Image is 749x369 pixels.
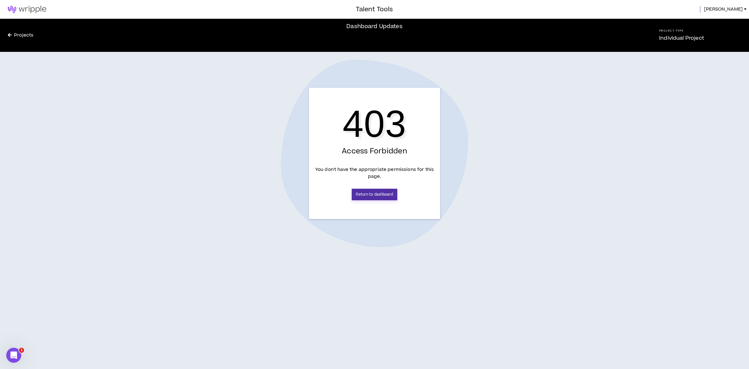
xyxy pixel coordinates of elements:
[659,29,704,33] h5: Project Type
[19,348,24,353] span: 1
[356,5,393,14] h3: Talent Tools
[343,107,406,141] h1: 403
[346,22,402,31] div: Dashboard Updates
[704,6,743,13] span: [PERSON_NAME]
[352,189,397,200] a: Return to dashboard
[659,34,704,42] p: Individual Project
[6,348,21,363] iframe: Intercom live chat
[342,147,407,155] h3: Access Forbidden
[314,166,435,180] p: You don't have the appropriate permissions for this page.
